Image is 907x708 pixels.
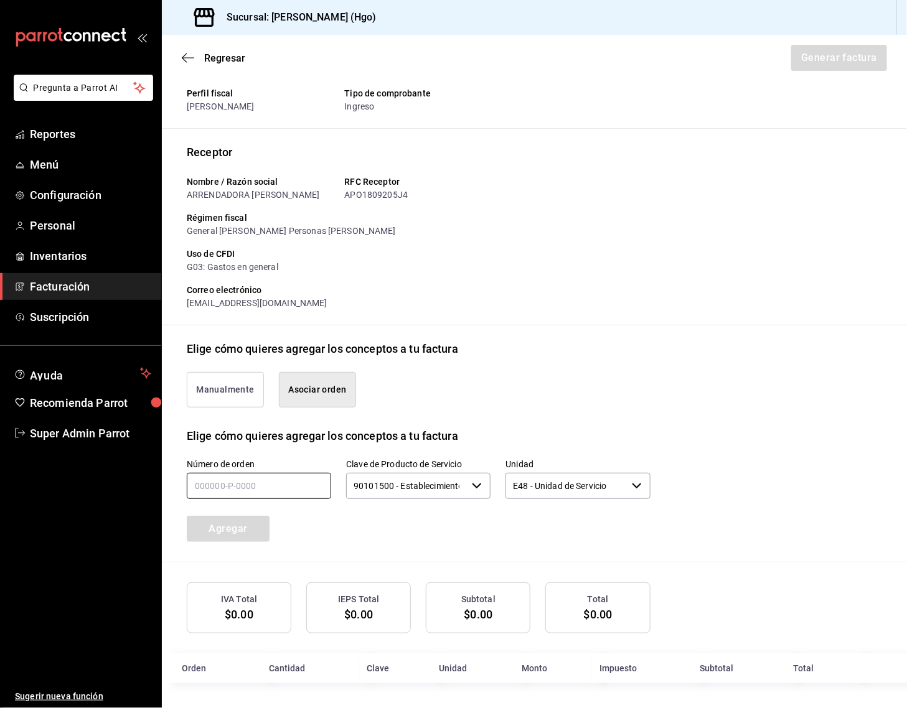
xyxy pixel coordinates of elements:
[187,175,335,189] div: Nombre / Razón social
[187,372,264,408] button: Manualmente
[30,394,151,411] span: Recomienda Parrot
[187,297,651,310] div: [EMAIL_ADDRESS][DOMAIN_NAME]
[346,473,467,499] input: Elige una opción
[14,75,153,101] button: Pregunta a Parrot AI
[261,653,360,683] th: Cantidad
[588,593,609,606] h3: Total
[692,653,786,683] th: Subtotal
[505,473,626,499] input: Elige una opción
[187,473,331,499] input: 000000-P-0000
[187,212,651,225] div: Régimen fiscal
[225,608,253,621] span: $0.00
[346,460,491,468] label: Clave de Producto de Servicio
[221,593,257,606] h3: IVA Total
[204,52,245,64] span: Regresar
[30,187,151,203] span: Configuración
[187,87,335,100] div: Perfil fiscal
[30,278,151,295] span: Facturación
[187,284,651,297] div: Correo electrónico
[187,225,651,238] div: General [PERSON_NAME] Personas [PERSON_NAME]
[187,189,335,202] div: ARRENDADORA [PERSON_NAME]
[30,425,151,442] span: Super Admin Parrot
[187,100,335,113] div: [PERSON_NAME]
[217,10,377,25] h3: Sucursal: [PERSON_NAME] (Hgo)
[187,460,331,468] label: Número de orden
[461,593,496,606] h3: Subtotal
[30,126,151,142] span: Reportes
[345,100,493,113] div: Ingreso
[30,366,135,381] span: Ayuda
[344,608,373,621] span: $0.00
[182,52,245,64] button: Regresar
[30,248,151,264] span: Inventarios
[187,144,882,161] p: Receptor
[360,653,431,683] th: Clave
[584,608,613,621] span: $0.00
[187,340,458,357] div: Elige cómo quieres agregar los conceptos a tu factura
[30,156,151,173] span: Menú
[505,460,650,468] label: Unidad
[187,248,651,261] div: Uso de CFDI
[30,217,151,234] span: Personal
[187,261,651,274] div: G03: Gastos en general
[514,653,592,683] th: Monto
[187,427,458,444] div: Elige cómo quieres agregar los conceptos a tu factura
[431,653,514,683] th: Unidad
[338,593,379,606] h3: IEPS Total
[15,690,151,703] span: Sugerir nueva función
[279,372,356,408] button: Asociar orden
[786,653,855,683] th: Total
[162,653,261,683] th: Orden
[30,309,151,325] span: Suscripción
[34,82,134,95] span: Pregunta a Parrot AI
[137,32,147,42] button: open_drawer_menu
[345,175,493,189] div: RFC Receptor
[592,653,693,683] th: Impuesto
[464,608,493,621] span: $0.00
[345,189,493,202] div: APO1809205J4
[9,90,153,103] a: Pregunta a Parrot AI
[345,87,493,100] div: Tipo de comprobante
